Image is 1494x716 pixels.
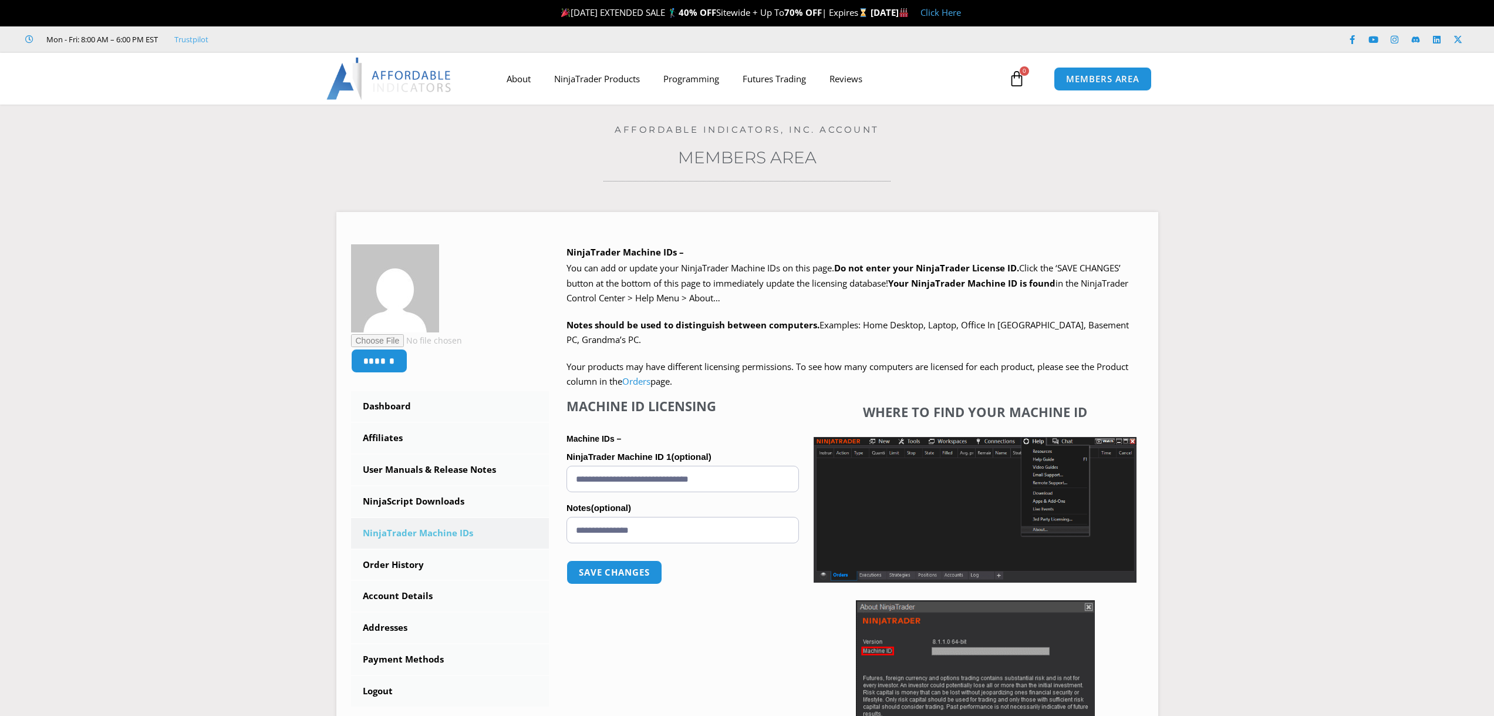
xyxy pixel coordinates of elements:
[731,65,818,92] a: Futures Trading
[351,391,549,422] a: Dashboard
[652,65,731,92] a: Programming
[351,486,549,517] a: NinjaScript Downloads
[814,437,1136,583] img: Screenshot 2025-01-17 1155544 | Affordable Indicators – NinjaTrader
[566,319,1129,346] span: Examples: Home Desktop, Laptop, Office In [GEOGRAPHIC_DATA], Basement PC, Grandma’s PC.
[566,434,621,443] strong: Machine IDs –
[834,262,1019,274] b: Do not enter your NinjaTrader License ID.
[351,644,549,675] a: Payment Methods
[351,550,549,580] a: Order History
[1066,75,1139,83] span: MEMBERS AREA
[566,262,1128,304] span: Click the ‘SAVE CHANGES’ button at the bottom of this page to immediately update the licensing da...
[622,375,650,387] a: Orders
[351,244,439,332] img: 2ffaf632b6a722064d61db66651c89448c85e3452c2c90c317bfb8d1ee00edf7
[899,8,908,17] img: 🏭
[351,455,549,485] a: User Manuals & Release Notes
[351,581,549,611] a: Account Details
[1054,67,1152,91] a: MEMBERS AREA
[679,6,716,18] strong: 40% OFF
[888,277,1055,289] strong: Your NinjaTrader Machine ID is found
[351,518,549,549] a: NinjaTrader Machine IDs
[784,6,822,18] strong: 70% OFF
[351,391,549,706] nav: Account pages
[991,62,1043,96] a: 0
[566,499,799,517] label: Notes
[566,398,799,414] h4: Machine ID Licensing
[871,6,909,18] strong: [DATE]
[558,6,871,18] span: [DATE] EXTENDED SALE 🏌️‍♂️ Sitewide + Up To | Expires
[814,404,1136,419] h4: Where to find your Machine ID
[566,246,684,258] b: NinjaTrader Machine IDs –
[495,65,1006,92] nav: Menu
[859,8,868,17] img: ⌛
[591,503,631,513] span: (optional)
[174,32,208,46] a: Trustpilot
[351,676,549,707] a: Logout
[566,560,662,584] button: Save changes
[920,6,961,18] a: Click Here
[566,262,834,274] span: You can add or update your NinjaTrader Machine IDs on this page.
[1020,66,1029,76] span: 0
[566,361,1128,388] span: Your products may have different licensing permissions. To see how many computers are licensed fo...
[615,124,879,135] a: Affordable Indicators, Inc. Account
[326,58,453,100] img: LogoAI | Affordable Indicators – NinjaTrader
[542,65,652,92] a: NinjaTrader Products
[561,8,570,17] img: 🎉
[351,423,549,453] a: Affiliates
[818,65,874,92] a: Reviews
[43,32,158,46] span: Mon - Fri: 8:00 AM – 6:00 PM EST
[678,147,817,167] a: Members Area
[566,319,819,331] strong: Notes should be used to distinguish between computers.
[671,452,711,462] span: (optional)
[351,613,549,643] a: Addresses
[566,448,799,466] label: NinjaTrader Machine ID 1
[495,65,542,92] a: About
